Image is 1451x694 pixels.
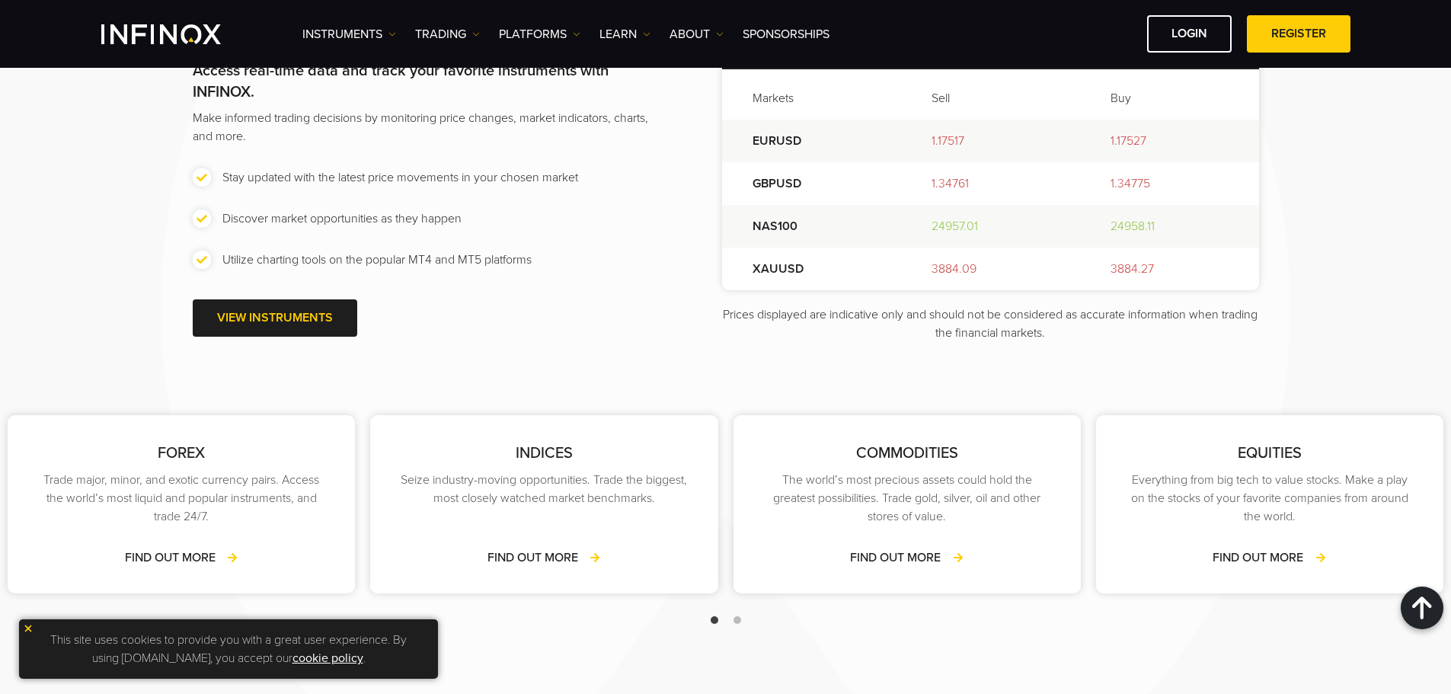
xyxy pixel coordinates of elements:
p: EQUITIES [1127,442,1413,465]
a: VIEW INSTRUMENTS [193,299,357,337]
span: Go to slide 1 [711,616,718,624]
td: XAUUSD [722,248,901,290]
td: 1.34775 [1080,162,1259,205]
td: 1.17517 [901,120,1080,162]
span: Go to slide 2 [733,616,741,624]
a: SPONSORSHIPS [743,25,829,43]
p: Seize industry-moving opportunities. Trade the biggest, most closely watched market benchmarks. [401,471,687,507]
p: COMMODITIES [764,442,1050,465]
p: FOREX [38,442,324,465]
a: ABOUT [670,25,724,43]
th: Markets [722,69,901,120]
a: LOGIN [1147,15,1232,53]
li: Discover market opportunities as they happen [193,209,661,228]
p: Everything from big tech to value stocks. Make a play on the stocks of your favorite companies fr... [1127,471,1413,526]
td: 1.34761 [901,162,1080,205]
p: Prices displayed are indicative only and should not be considered as accurate information when tr... [722,305,1259,342]
th: Buy [1080,69,1259,120]
th: Sell [901,69,1080,120]
td: 24958.11 [1080,205,1259,248]
a: PLATFORMS [499,25,580,43]
a: FIND OUT MORE [125,548,238,567]
a: cookie policy [292,651,363,666]
a: FIND OUT MORE [1213,548,1326,567]
a: Learn [599,25,650,43]
td: EURUSD [722,120,901,162]
a: Instruments [302,25,396,43]
td: 1.17527 [1080,120,1259,162]
li: Utilize charting tools on the popular MT4 and MT5 platforms [193,251,661,269]
a: FIND OUT MORE [487,548,601,567]
p: INDICES [401,442,687,465]
p: The world’s most precious assets could hold the greatest possibilities. Trade gold, silver, oil a... [764,471,1050,526]
a: TRADING [415,25,480,43]
img: yellow close icon [23,623,34,634]
a: FIND OUT MORE [850,548,964,567]
li: Stay updated with the latest price movements in your chosen market [193,168,661,187]
td: 3884.27 [1080,248,1259,290]
p: Trade major, minor, and exotic currency pairs. Access the world’s most liquid and popular instrum... [38,471,324,526]
td: 3884.09 [901,248,1080,290]
td: NAS100 [722,205,901,248]
a: INFINOX Logo [101,24,257,44]
p: Make informed trading decisions by monitoring price changes, market indicators, charts, and more. [193,109,661,146]
td: 24957.01 [901,205,1080,248]
a: REGISTER [1247,15,1350,53]
strong: Access real-time data and track your favorite instruments with INFINOX. [193,62,609,101]
p: This site uses cookies to provide you with a great user experience. By using [DOMAIN_NAME], you a... [27,627,430,671]
td: GBPUSD [722,162,901,205]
